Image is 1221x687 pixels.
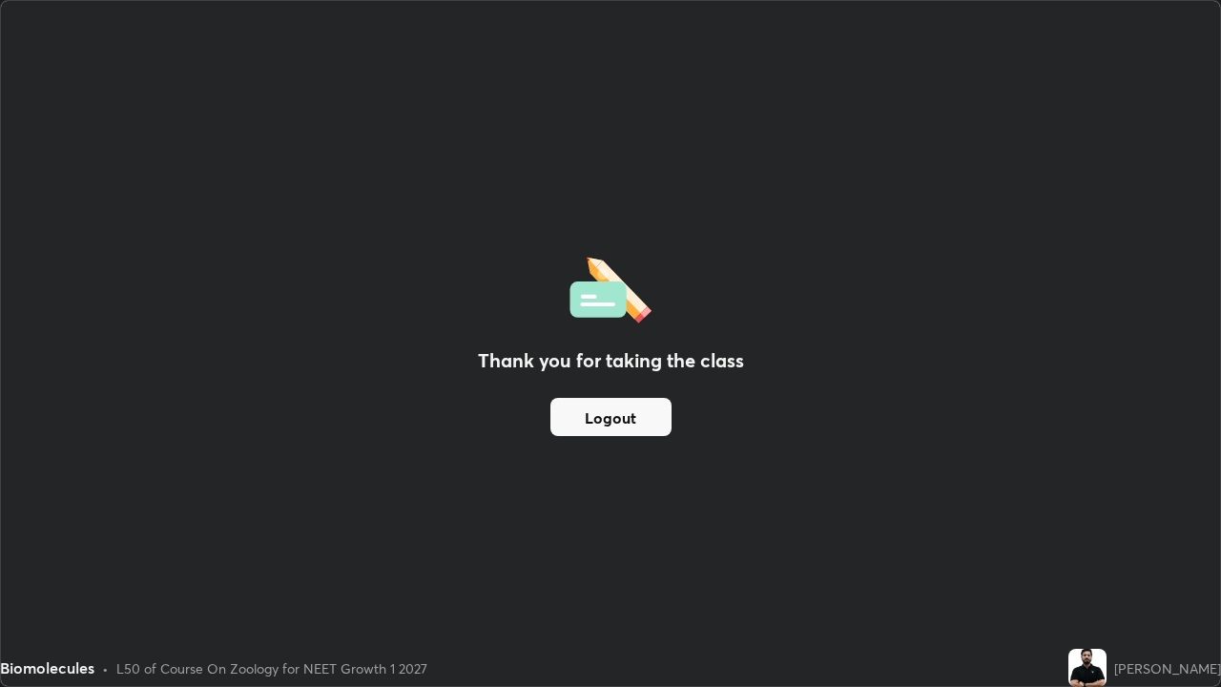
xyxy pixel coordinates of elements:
div: [PERSON_NAME] [1114,658,1221,678]
img: offlineFeedback.1438e8b3.svg [569,251,652,323]
div: L50 of Course On Zoology for NEET Growth 1 2027 [116,658,427,678]
div: • [102,658,109,678]
button: Logout [550,398,672,436]
h2: Thank you for taking the class [478,346,744,375]
img: 54f690991e824e6993d50b0d6a1f1dc5.jpg [1068,649,1107,687]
